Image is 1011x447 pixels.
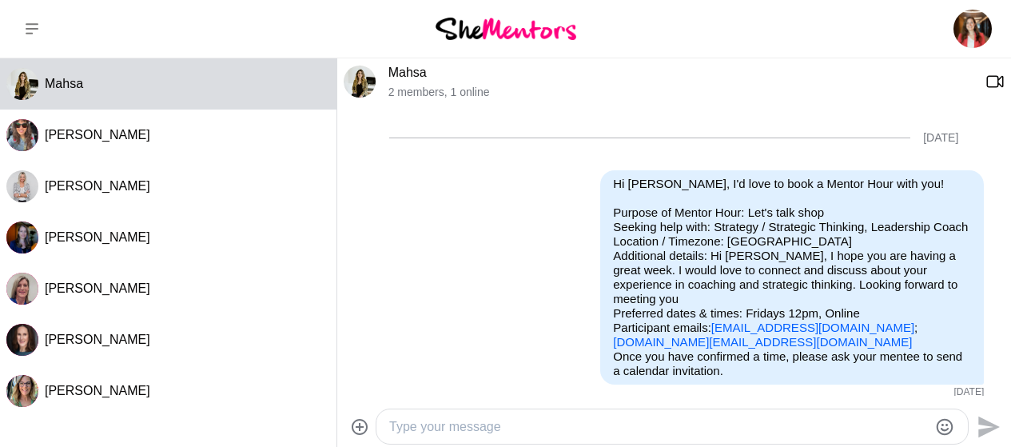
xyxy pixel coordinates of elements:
[6,324,38,356] div: Julia Ridout
[344,66,376,98] img: M
[344,66,376,98] div: Mahsa
[45,77,83,90] span: Mahsa
[6,222,38,253] div: Lisa
[6,68,38,100] div: Mahsa
[6,68,38,100] img: M
[613,349,971,378] p: Once you have confirmed a time, please ask your mentee to send a calendar invitation.
[45,128,150,142] span: [PERSON_NAME]
[6,273,38,305] img: K
[935,417,954,437] button: Emoji picker
[6,273,38,305] div: Kate Smyth
[388,86,973,99] p: 2 members , 1 online
[388,66,427,79] a: Mahsa
[45,384,150,397] span: [PERSON_NAME]
[613,206,971,349] p: Purpose of Mentor Hour: Let's talk shop Seeking help with: Strategy / Strategic Thinking, Leaders...
[613,335,912,349] a: [DOMAIN_NAME][EMAIL_ADDRESS][DOMAIN_NAME]
[953,10,992,48] img: Carolina Portugal
[389,417,928,437] textarea: To enrich screen reader interactions, please activate Accessibility in Grammarly extension settings
[6,170,38,202] div: Hayley Scott
[6,170,38,202] img: H
[6,119,38,151] div: Karla
[954,386,985,399] time: 2025-07-30T10:49:28.155Z
[613,177,971,191] p: Hi [PERSON_NAME], I'd love to book a Mentor Hour with you!
[45,333,150,346] span: [PERSON_NAME]
[45,179,150,193] span: [PERSON_NAME]
[45,230,150,244] span: [PERSON_NAME]
[436,18,576,39] img: She Mentors Logo
[6,375,38,407] img: J
[6,222,38,253] img: L
[923,131,958,145] div: [DATE]
[45,281,150,295] span: [PERSON_NAME]
[969,409,1005,445] button: Send
[6,119,38,151] img: K
[6,324,38,356] img: J
[711,321,914,334] a: [EMAIL_ADDRESS][DOMAIN_NAME]
[6,375,38,407] div: Jeanene Tracy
